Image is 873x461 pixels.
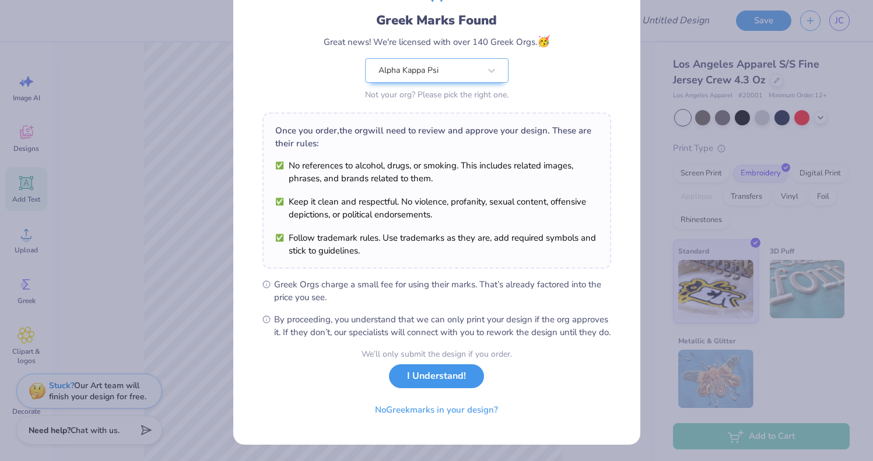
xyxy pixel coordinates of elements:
div: Not your org? Please pick the right one. [365,89,509,101]
span: By proceeding, you understand that we can only print your design if the org approves it. If they ... [274,313,611,339]
button: NoGreekmarks in your design? [365,398,508,422]
div: Greek Marks Found [376,11,497,30]
li: Keep it clean and respectful. No violence, profanity, sexual content, offensive depictions, or po... [275,195,598,221]
div: We’ll only submit the design if you order. [362,348,512,360]
div: Great news! We're licensed with over 140 Greek Orgs. [324,34,550,50]
li: No references to alcohol, drugs, or smoking. This includes related images, phrases, and brands re... [275,159,598,185]
div: Once you order, the org will need to review and approve your design. These are their rules: [275,124,598,150]
span: Greek Orgs charge a small fee for using their marks. That’s already factored into the price you see. [274,278,611,304]
button: I Understand! [389,364,484,388]
li: Follow trademark rules. Use trademarks as they are, add required symbols and stick to guidelines. [275,231,598,257]
span: 🥳 [537,34,550,48]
